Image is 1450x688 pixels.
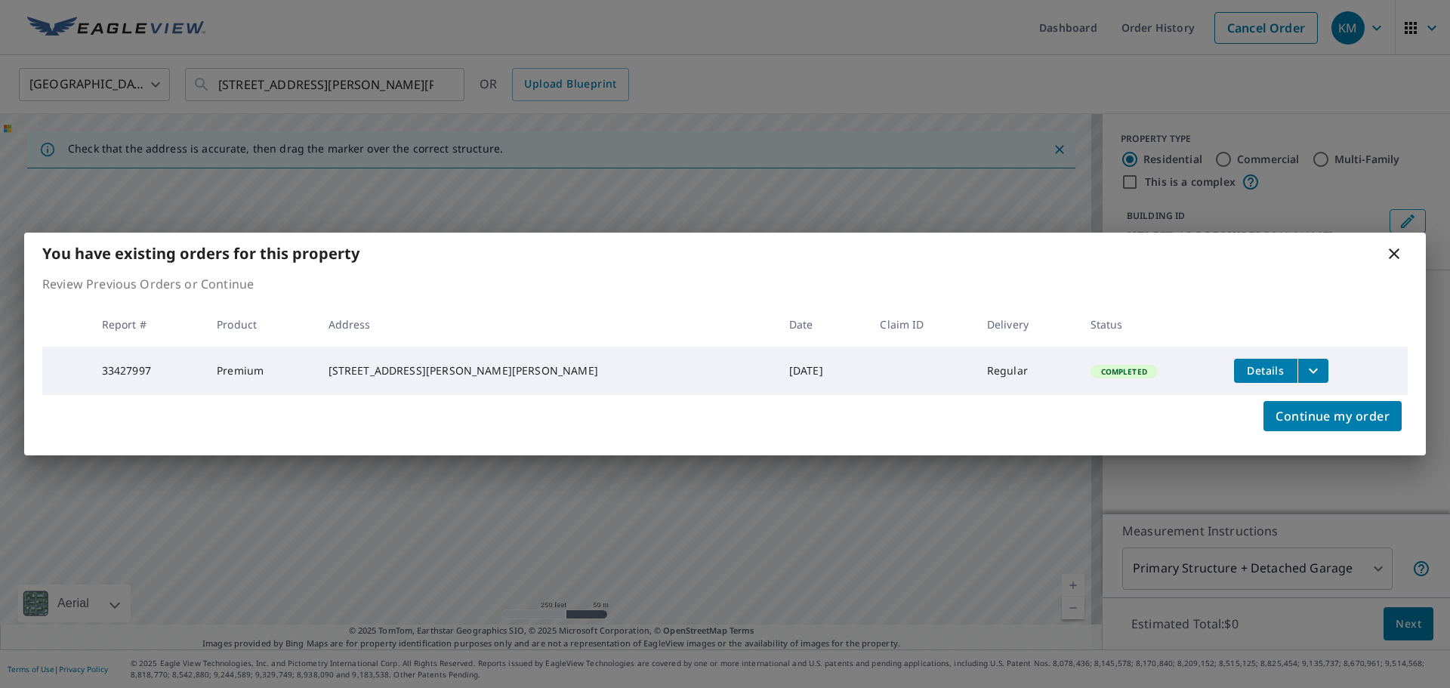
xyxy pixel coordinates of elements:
th: Address [316,302,777,347]
span: Continue my order [1276,406,1390,427]
th: Report # [90,302,205,347]
button: filesDropdownBtn-33427997 [1297,359,1328,383]
td: 33427997 [90,347,205,395]
td: Premium [205,347,316,395]
th: Delivery [975,302,1078,347]
div: [STREET_ADDRESS][PERSON_NAME][PERSON_NAME] [329,363,765,378]
th: Claim ID [868,302,974,347]
th: Product [205,302,316,347]
button: Continue my order [1263,401,1402,431]
p: Review Previous Orders or Continue [42,275,1408,293]
span: Completed [1092,366,1156,377]
th: Date [777,302,868,347]
b: You have existing orders for this property [42,243,359,264]
span: Details [1243,363,1288,378]
button: detailsBtn-33427997 [1234,359,1297,383]
th: Status [1078,302,1222,347]
td: Regular [975,347,1078,395]
td: [DATE] [777,347,868,395]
